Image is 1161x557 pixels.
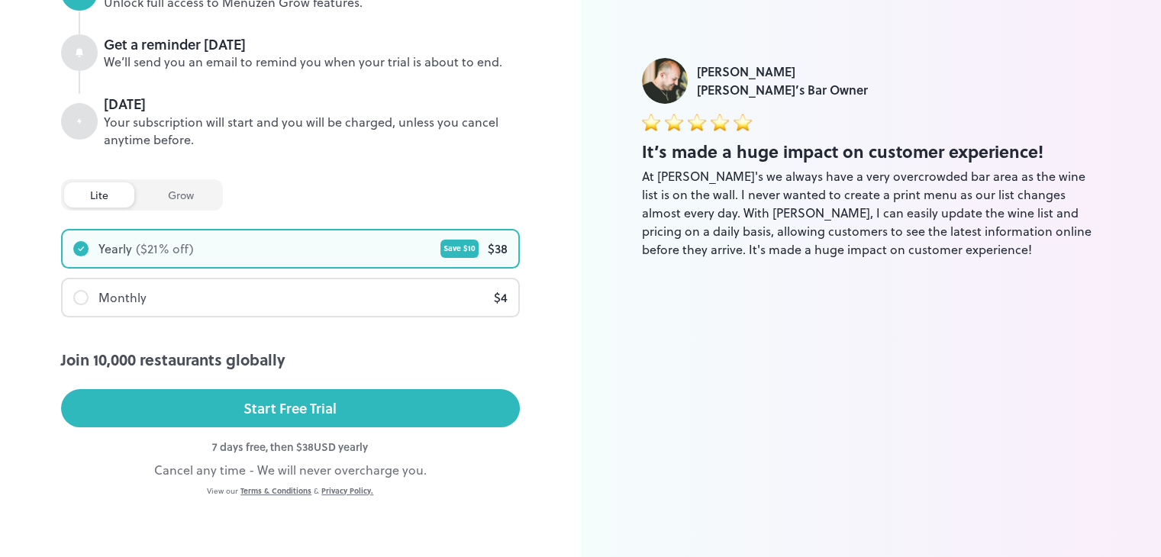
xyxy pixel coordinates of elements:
button: Start Free Trial [61,389,520,427]
div: Cancel any time - We will never overcharge you. [61,461,520,479]
div: $ 38 [488,240,508,258]
img: Luke Foyle [642,58,688,104]
div: lite [64,182,134,208]
div: ($ 21 % off) [136,240,194,258]
div: [PERSON_NAME] [697,63,868,81]
div: Join 10,000 restaurants globally [61,348,520,371]
div: Start Free Trial [243,397,337,420]
div: [DATE] [104,94,520,114]
div: grow [142,182,220,208]
div: We’ll send you an email to remind you when your trial is about to end. [104,53,520,71]
div: [PERSON_NAME]’s Bar Owner [697,81,868,99]
div: It’s made a huge impact on customer experience! [642,139,1101,164]
div: Get a reminder [DATE] [104,34,520,54]
div: Monthly [98,288,147,307]
div: Your subscription will start and you will be charged, unless you cancel anytime before. [104,114,520,149]
div: 7 days free, then $ 38 USD yearly [61,439,520,455]
img: star [642,113,660,131]
img: star [734,113,752,131]
div: At [PERSON_NAME]'s we always have a very overcrowded bar area as the wine list is on the wall. I ... [642,167,1101,259]
div: Yearly [98,240,132,258]
div: Save $ 10 [440,240,479,258]
img: star [711,113,729,131]
div: $ 4 [494,288,508,307]
div: View our & [61,485,520,497]
a: Privacy Policy. [321,485,373,496]
img: star [665,113,683,131]
img: star [688,113,706,131]
a: Terms & Conditions [240,485,311,496]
